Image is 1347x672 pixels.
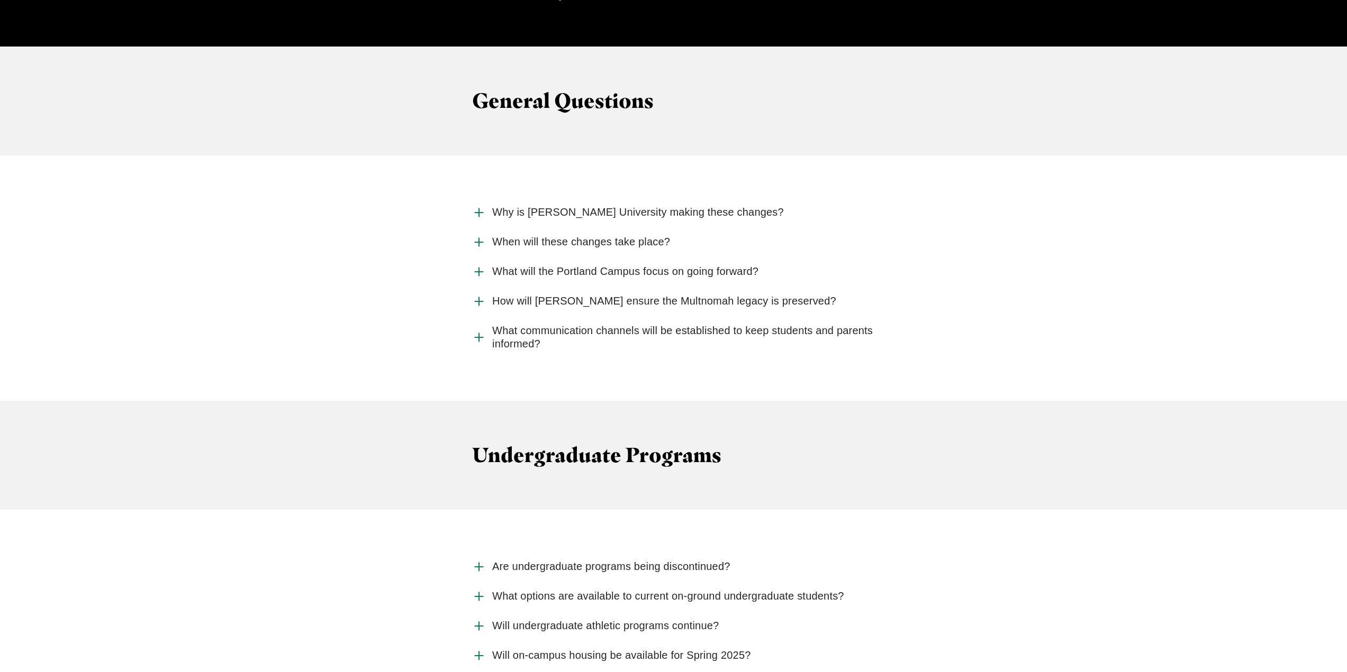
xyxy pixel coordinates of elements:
[492,206,784,219] span: Why is [PERSON_NAME] University making these changes?
[492,235,670,248] span: When will these changes take place?
[472,443,875,467] h3: Undergraduate Programs
[492,590,844,603] span: What options are available to current on-ground undergraduate students?
[492,649,751,662] span: Will on-campus housing be available for Spring 2025?
[472,89,875,113] h3: General Questions
[492,619,719,632] span: Will undergraduate athletic programs continue?
[492,265,758,278] span: What will the Portland Campus focus on going forward?
[492,324,875,351] span: What communication channels will be established to keep students and parents informed?
[492,560,730,573] span: Are undergraduate programs being discontinued?
[492,294,836,308] span: How will [PERSON_NAME] ensure the Multnomah legacy is preserved?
